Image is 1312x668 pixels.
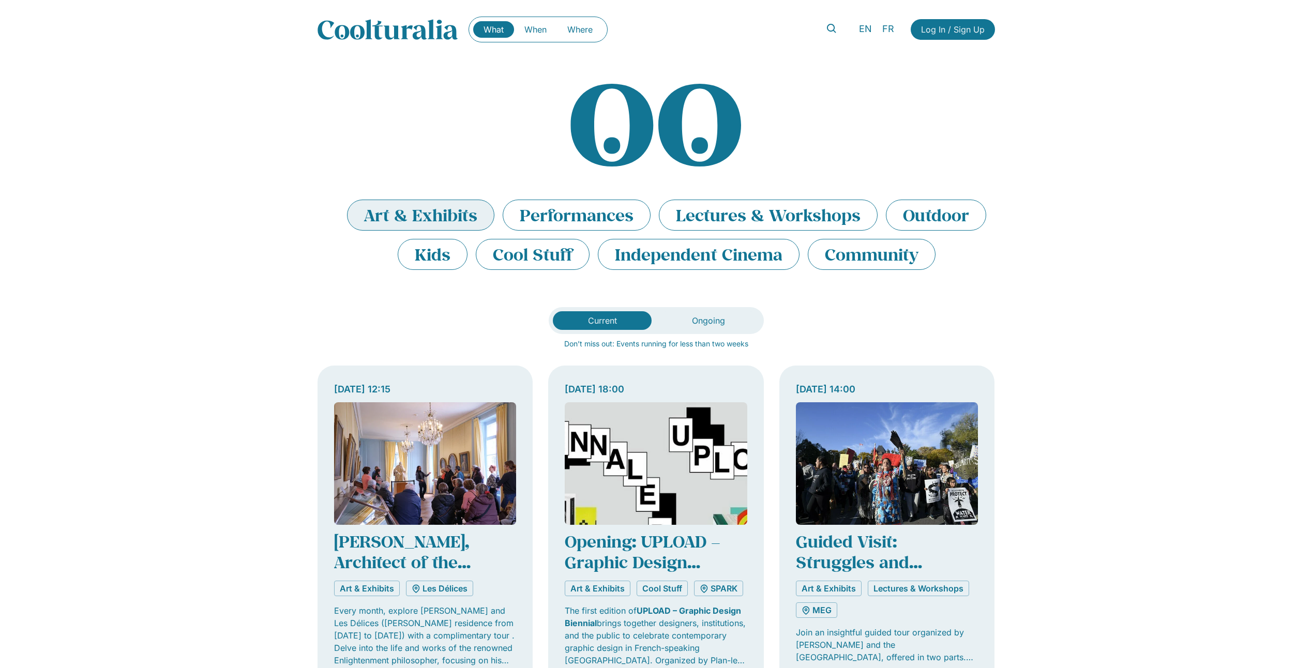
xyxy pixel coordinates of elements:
[877,22,899,37] a: FR
[694,581,743,596] a: SPARK
[796,382,978,396] div: [DATE] 14:00
[854,22,877,37] a: EN
[334,530,471,594] a: [PERSON_NAME], Architect of the Enlightenment
[565,604,747,666] p: The first edition of brings together designers, institutions, and the public to celebrate contemp...
[882,24,894,35] span: FR
[565,605,741,628] strong: UPLOAD – Graphic Design Biennial
[911,19,995,40] a: Log In / Sign Up
[334,581,400,596] a: Art & Exhibits
[473,21,603,38] nav: Menu
[588,315,617,326] span: Current
[565,402,747,525] img: Coolturalia - Vernissage de l'exposition UPLOAD
[796,602,837,618] a: MEG
[565,382,747,396] div: [DATE] 18:00
[796,626,978,663] p: Join an insightful guided tour organized by [PERSON_NAME] and the [GEOGRAPHIC_DATA], offered in t...
[796,581,862,596] a: Art & Exhibits
[473,21,514,38] a: What
[659,200,878,231] li: Lectures & Workshops
[796,402,978,525] img: Coolturalia - Luttes et résistances des peuples autochtones face aux dégradations environnemental...
[347,200,494,231] li: Art & Exhibits
[514,21,557,38] a: When
[334,604,517,666] p: Every month, explore [PERSON_NAME] and Les Délices ([PERSON_NAME] residence from [DATE] to [DATE]...
[868,581,969,596] a: Lectures & Workshops
[859,24,872,35] span: EN
[921,23,985,36] span: Log In / Sign Up
[637,581,688,596] a: Cool Stuff
[808,239,936,270] li: Community
[565,530,720,594] a: Opening: UPLOAD – Graphic Design Biennial
[692,315,725,326] span: Ongoing
[557,21,603,38] a: Where
[406,581,473,596] a: Les Délices
[565,581,630,596] a: Art & Exhibits
[886,200,986,231] li: Outdoor
[334,402,517,525] img: Coolturalia - Voltaire, artisan des Lumières
[476,239,590,270] li: Cool Stuff
[334,382,517,396] div: [DATE] 12:15
[598,239,800,270] li: Independent Cinema
[398,239,468,270] li: Kids
[503,200,651,231] li: Performances
[318,338,995,349] p: Don’t miss out: Events running for less than two weeks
